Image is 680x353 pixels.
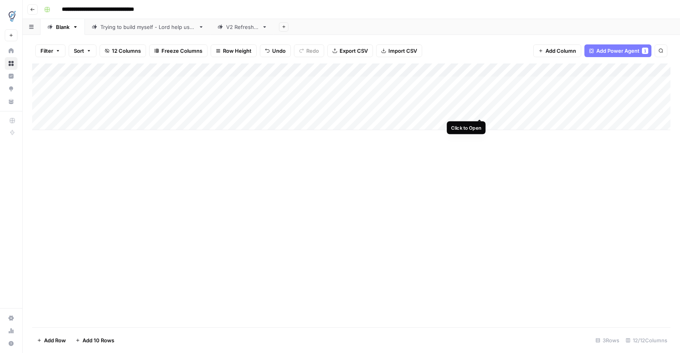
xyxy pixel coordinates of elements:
button: Workspace: TDI Content Team [5,6,17,26]
span: Freeze Columns [161,47,202,55]
div: 12/12 Columns [622,334,670,347]
button: Undo [260,44,291,57]
button: Add Power Agent1 [584,44,651,57]
button: Freeze Columns [149,44,207,57]
span: Row Height [223,47,252,55]
span: Import CSV [388,47,417,55]
button: Add Row [32,334,71,347]
button: Row Height [211,44,257,57]
button: Import CSV [376,44,422,57]
span: Filter [40,47,53,55]
div: Click to Open [451,124,481,131]
a: Opportunities [5,82,17,95]
a: Browse [5,57,17,70]
button: Filter [35,44,65,57]
span: 1 [644,48,646,54]
a: Usage [5,324,17,337]
a: Insights [5,70,17,82]
span: Add Column [546,47,576,55]
span: Export CSV [340,47,368,55]
div: Blank [56,23,69,31]
a: Trying to build myself - Lord help us all [85,19,211,35]
button: Add 10 Rows [71,334,119,347]
button: Sort [69,44,96,57]
a: Your Data [5,95,17,108]
a: Home [5,44,17,57]
div: 1 [642,48,648,54]
div: Trying to build myself - Lord help us all [100,23,195,31]
span: Sort [74,47,84,55]
div: 3 Rows [592,334,622,347]
button: Help + Support [5,337,17,350]
a: Blank [40,19,85,35]
img: TDI Content Team Logo [5,9,19,23]
span: Redo [306,47,319,55]
span: 12 Columns [112,47,141,55]
div: V2 Refresher [226,23,259,31]
a: V2 Refresher [211,19,274,35]
span: Undo [272,47,286,55]
span: Add Power Agent [596,47,640,55]
span: Add 10 Rows [83,336,114,344]
button: Redo [294,44,324,57]
button: 12 Columns [100,44,146,57]
span: Add Row [44,336,66,344]
button: Export CSV [327,44,373,57]
button: Add Column [533,44,581,57]
a: Settings [5,312,17,324]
